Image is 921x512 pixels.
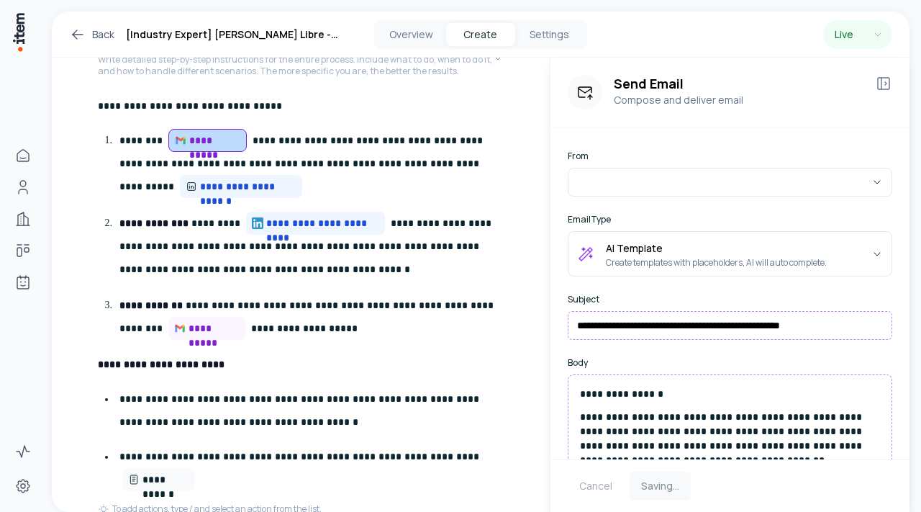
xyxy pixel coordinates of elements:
[568,214,892,225] label: Email Type
[9,141,37,170] a: Home
[12,12,26,53] img: Item Brain Logo
[568,357,892,369] label: Body
[568,151,892,162] label: From
[98,22,504,94] button: InstructionsWrite detailed step-by-step instructions for the entire process. Include what to do, ...
[9,268,37,297] a: Agents
[568,294,892,305] label: Subject
[515,23,584,46] button: Settings
[9,236,37,265] a: Deals
[126,26,343,43] h1: [Industry Expert] [PERSON_NAME] Libre - Latam
[9,437,37,466] a: Activity
[614,75,863,92] h3: Send Email
[614,92,863,108] p: Compose and deliver email
[69,26,114,43] a: Back
[377,23,446,46] button: Overview
[98,54,492,77] p: Write detailed step-by-step instructions for the entire process. Include what to do, when to do i...
[9,205,37,233] a: Companies
[9,173,37,202] a: People
[9,472,37,500] a: Settings
[446,23,515,46] button: Create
